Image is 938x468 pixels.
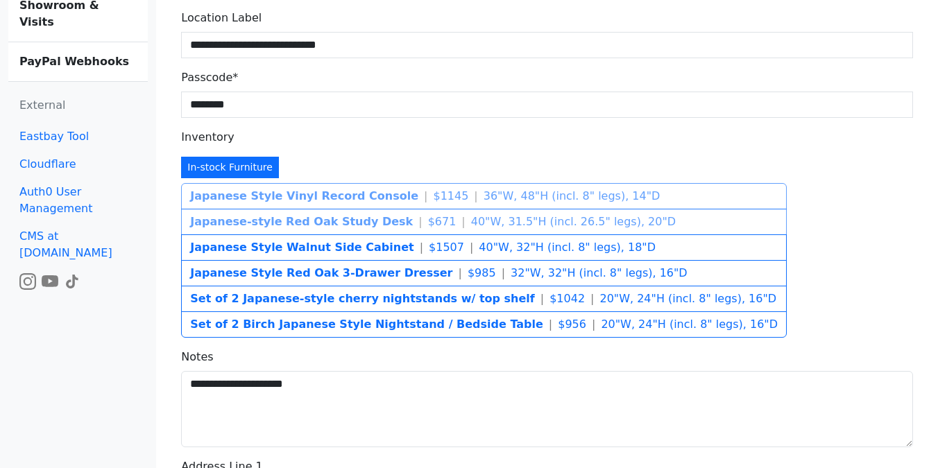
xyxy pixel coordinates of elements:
[8,123,148,150] a: Eastbay Tool
[181,10,262,26] label: Location Label
[459,266,462,279] span: |
[549,318,552,331] span: |
[190,292,534,305] b: Set of 2 Japanese-style cherry nightstands w/ top shelf
[470,241,473,254] span: |
[190,239,778,256] div: 4NORmYizcIOZxDUCMk5XPS
[8,178,148,223] a: Auth0 User Management
[181,157,279,178] button: In-stock Furniture
[420,241,423,254] span: |
[19,55,129,68] b: PayPal Webhooks
[181,130,234,144] span: Inventory
[181,349,213,365] label: Notes
[19,98,65,112] span: External
[8,42,148,81] a: PayPal Webhooks
[190,265,778,281] div: RNhZvhsUoPI979L4ctJe4
[540,292,544,305] span: |
[8,150,148,178] a: Cloudflare
[190,241,413,254] b: Japanese Style Walnut Side Cabinet
[592,318,595,331] span: |
[190,318,543,331] b: Set of 2 Birch Japanese Style Nightstand / Bedside Table
[8,223,148,267] a: CMS at [DOMAIN_NAME]
[549,292,585,305] span: $ 1042
[190,266,452,279] b: Japanese Style Red Oak 3-Drawer Dresser
[42,274,58,287] a: Watch the build video or pictures on YouTube
[502,266,505,279] span: |
[558,318,586,331] span: $ 956
[429,241,464,254] span: $ 1507
[468,266,496,279] span: $ 985
[181,178,787,338] div: Vertical in-stock group
[190,291,778,307] div: 2NPSwDmB17xWNaBK6DUQiP
[19,274,36,287] a: Watch the build video or pictures on Instagram
[190,316,778,333] div: 1ImiAPyZzFWiv304KHkTsq
[64,274,80,287] a: Watch the build video or pictures on TikTok
[181,69,238,86] label: Passcode*
[590,292,594,305] span: |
